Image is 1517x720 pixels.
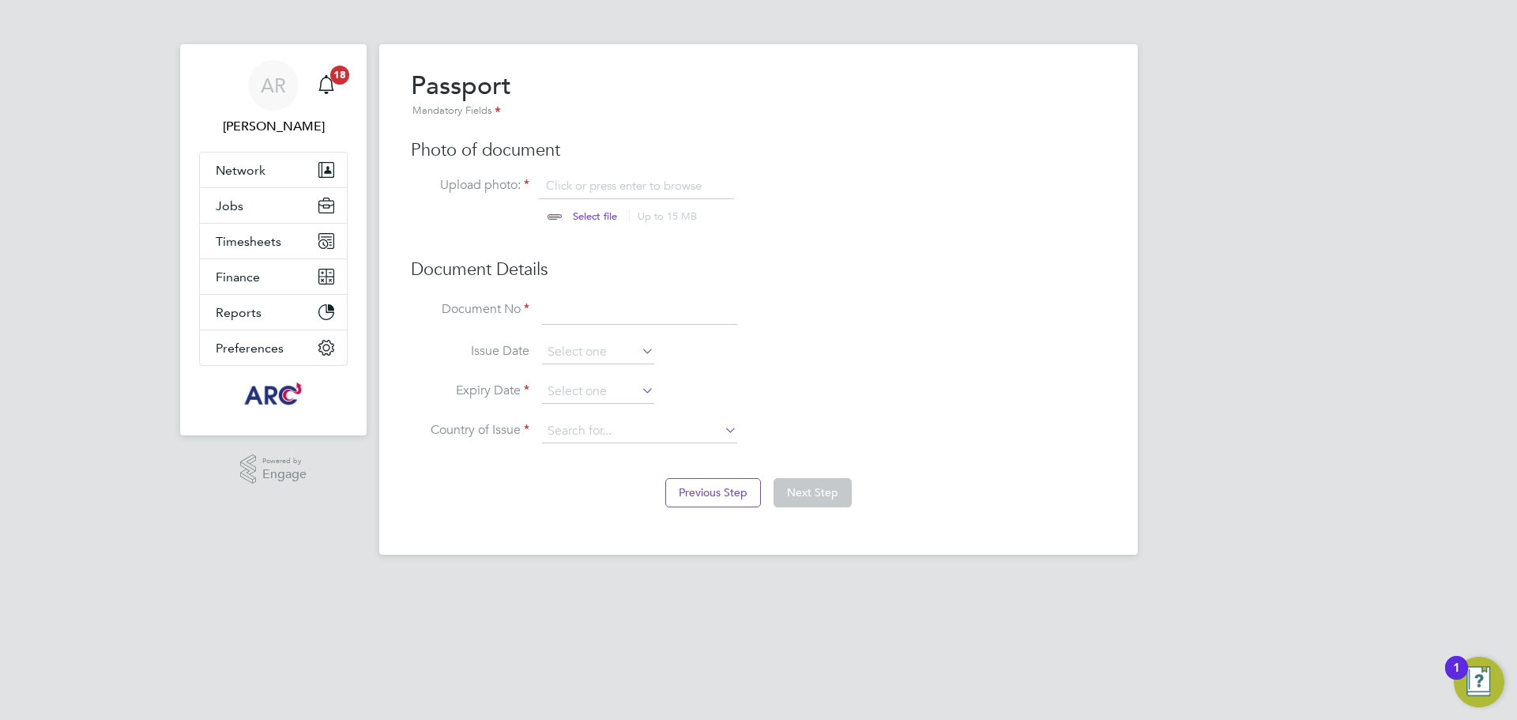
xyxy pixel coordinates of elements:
[200,330,347,365] button: Preferences
[216,163,265,178] span: Network
[199,117,348,136] span: Abbie Ross
[411,139,1106,162] h3: Photo of document
[311,60,342,111] a: 18
[1454,657,1504,707] button: Open Resource Center, 1 new notification
[330,66,349,85] span: 18
[200,224,347,258] button: Timesheets
[774,478,852,507] button: Next Step
[216,341,284,356] span: Preferences
[411,343,529,360] label: Issue Date
[240,454,307,484] a: Powered byEngage
[542,420,737,443] input: Search for...
[242,382,306,407] img: arcgroup-logo-retina.png
[216,198,243,213] span: Jobs
[411,422,529,439] label: Country of Issue
[200,188,347,223] button: Jobs
[262,454,307,468] span: Powered by
[216,305,262,320] span: Reports
[411,383,529,399] label: Expiry Date
[180,44,367,435] nav: Main navigation
[542,341,654,364] input: Select one
[199,60,348,136] a: AR[PERSON_NAME]
[216,234,281,249] span: Timesheets
[262,468,307,481] span: Engage
[542,380,654,404] input: Select one
[1453,668,1460,688] div: 1
[411,70,511,120] h2: Passport
[411,301,529,318] label: Document No
[199,382,348,407] a: Go to home page
[200,295,347,330] button: Reports
[411,177,529,194] label: Upload photo:
[665,478,761,507] button: Previous Step
[411,258,1106,281] h3: Document Details
[261,75,286,96] span: AR
[216,270,260,285] span: Finance
[200,259,347,294] button: Finance
[200,153,347,187] button: Network
[411,103,511,120] div: Mandatory Fields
